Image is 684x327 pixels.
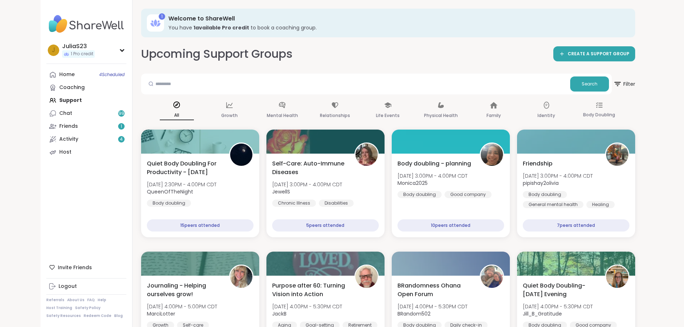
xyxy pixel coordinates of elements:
a: Home4Scheduled [46,68,126,81]
div: Coaching [59,84,85,91]
div: Body doubling [147,200,191,207]
span: Self-Care: Auto-Immune Diseases [272,159,346,177]
b: JewellS [272,188,290,195]
div: 7 peers attended [523,219,629,232]
img: BRandom502 [481,266,503,288]
img: MarciLotter [230,266,252,288]
span: [DATE] 4:00PM - 5:00PM CDT [147,303,217,310]
span: Friendship [523,159,553,168]
p: Mental Health [267,111,298,120]
p: Relationships [320,111,350,120]
a: Redeem Code [84,313,111,318]
span: [DATE] 3:00PM - 4:00PM CDT [397,172,467,179]
b: QueenOfTheNight [147,188,193,195]
h2: Upcoming Support Groups [141,46,293,62]
b: 1 available Pro credit [194,24,249,31]
img: JackB [355,266,378,288]
button: Filter [613,74,635,94]
span: [DATE] 4:00PM - 5:30PM CDT [272,303,342,310]
span: CREATE A SUPPORT GROUP [568,51,629,57]
div: Body doubling [523,191,567,198]
div: 1 [159,13,165,20]
a: Friends1 [46,120,126,133]
span: Journaling - Helping ourselves grow! [147,281,221,299]
p: Family [487,111,501,120]
b: Monica2025 [397,179,428,187]
div: Logout [59,283,77,290]
a: Safety Resources [46,313,81,318]
a: Coaching [46,81,126,94]
div: Invite Friends [46,261,126,274]
div: Chat [59,110,72,117]
b: Jill_B_Gratitude [523,310,562,317]
b: BRandom502 [397,310,431,317]
span: [DATE] 4:00PM - 5:30PM CDT [397,303,467,310]
img: Jill_B_Gratitude [606,266,628,288]
div: 10 peers attended [397,219,504,232]
span: J [52,46,55,55]
span: Purpose after 60: Turning Vision into Action [272,281,346,299]
p: Identity [538,111,555,120]
div: JuliaS23 [62,42,95,50]
div: Chronic Illness [272,200,316,207]
span: 99 [118,111,124,117]
span: [DATE] 3:00PM - 4:00PM CDT [523,172,593,179]
button: Search [570,76,609,92]
a: Activity4 [46,133,126,146]
b: JackB [272,310,287,317]
span: 4 [120,136,123,143]
p: Body Doubling [583,111,615,119]
span: Filter [613,75,635,93]
span: [DATE] 3:00PM - 4:00PM CDT [272,181,342,188]
a: Host [46,146,126,159]
div: Activity [59,136,78,143]
b: pipishay2olivia [523,179,559,187]
a: Help [98,298,106,303]
span: 1 [121,123,122,130]
img: QueenOfTheNight [230,144,252,166]
img: pipishay2olivia [606,144,628,166]
div: Healing [586,201,615,208]
span: Body doubling - planning [397,159,471,168]
div: 15 peers attended [147,219,253,232]
span: [DATE] 4:00PM - 5:30PM CDT [523,303,593,310]
a: Safety Policy [75,305,101,310]
p: All [160,111,194,120]
b: MarciLotter [147,310,175,317]
div: 5 peers attended [272,219,379,232]
a: FAQ [87,298,95,303]
span: BRandomness Ohana Open Forum [397,281,472,299]
a: Host Training [46,305,72,310]
div: Friends [59,123,78,130]
a: Chat99 [46,107,126,120]
span: 1 Pro credit [71,51,93,57]
img: ShareWell Nav Logo [46,11,126,37]
div: Disabilities [319,200,354,207]
div: Body doubling [397,191,442,198]
p: Growth [221,111,238,120]
div: Host [59,149,71,156]
a: Logout [46,280,126,293]
div: Good company [445,191,492,198]
a: Referrals [46,298,64,303]
span: [DATE] 2:30PM - 4:00PM CDT [147,181,217,188]
span: Quiet Body Doubling- [DATE] Evening [523,281,597,299]
img: JewellS [355,144,378,166]
p: Physical Health [424,111,458,120]
span: Search [582,81,597,87]
h3: Welcome to ShareWell [168,15,625,23]
a: Blog [114,313,123,318]
span: Quiet Body Doubling For Productivity - [DATE] [147,159,221,177]
img: Monica2025 [481,144,503,166]
a: CREATE A SUPPORT GROUP [553,46,635,61]
span: 4 Scheduled [99,72,125,78]
p: Life Events [376,111,400,120]
div: General mental health [523,201,583,208]
a: About Us [67,298,84,303]
div: Home [59,71,75,78]
h3: You have to book a coaching group. [168,24,625,31]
